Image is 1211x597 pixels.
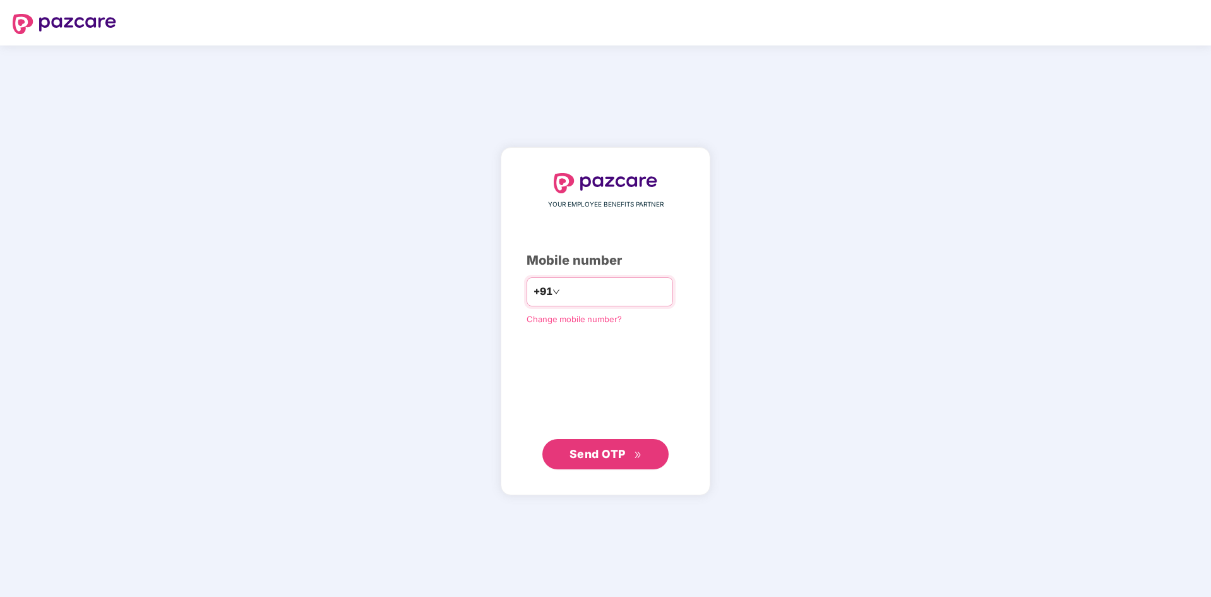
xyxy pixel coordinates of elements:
[13,14,116,34] img: logo
[554,173,657,193] img: logo
[542,439,669,469] button: Send OTPdouble-right
[527,314,622,324] a: Change mobile number?
[552,288,560,296] span: down
[527,251,684,270] div: Mobile number
[570,447,626,461] span: Send OTP
[548,200,664,210] span: YOUR EMPLOYEE BENEFITS PARTNER
[634,451,642,459] span: double-right
[534,284,552,299] span: +91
